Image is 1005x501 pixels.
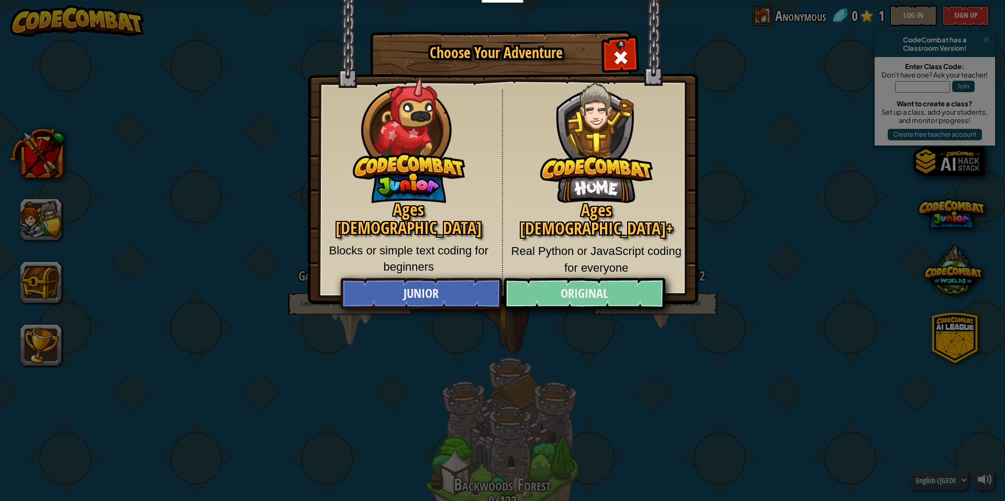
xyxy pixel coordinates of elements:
p: Blocks or simple text coding for beginners [323,242,494,275]
h2: Ages [DEMOGRAPHIC_DATA]+ [511,201,683,238]
img: CodeCombat Junior hero character [353,70,465,203]
div: Close modal [604,40,637,73]
h2: Ages [DEMOGRAPHIC_DATA] [323,201,494,237]
h1: Choose Your Adventure [389,45,604,61]
a: Original [504,278,665,309]
a: Junior [340,278,501,309]
p: Real Python or JavaScript coding for everyone [511,243,683,276]
img: CodeCombat Original hero character [540,65,653,203]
